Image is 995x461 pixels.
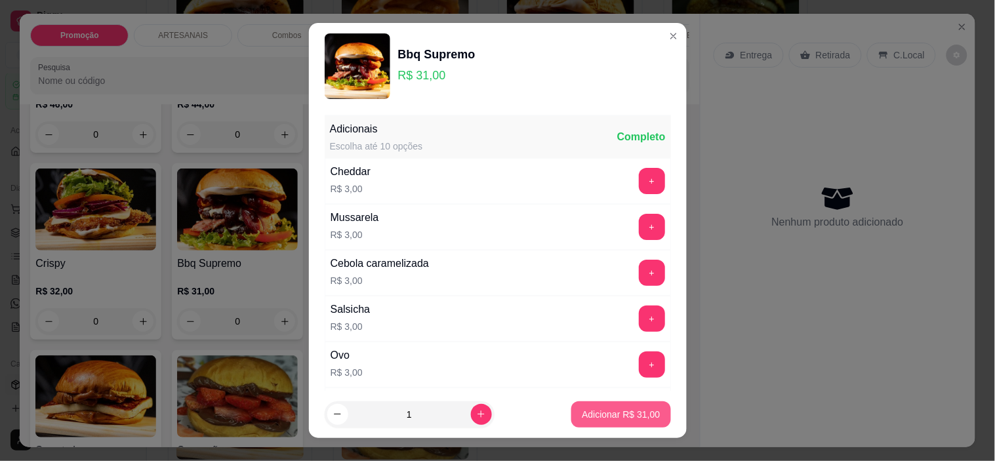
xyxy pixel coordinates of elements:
p: R$ 3,00 [331,228,379,241]
button: decrease-product-quantity [327,404,348,425]
div: Adicionais [330,121,423,137]
button: Close [663,26,684,47]
p: R$ 3,00 [331,274,429,287]
div: Bbq Supremo [398,45,476,64]
button: add [639,306,665,332]
p: R$ 3,00 [331,182,371,195]
div: Ovo [331,348,363,363]
div: Mussarela [331,210,379,226]
div: Cebola caramelizada [331,256,429,271]
button: increase-product-quantity [471,404,492,425]
p: R$ 31,00 [398,66,476,85]
button: add [639,351,665,378]
div: Escolha até 10 opções [330,140,423,153]
p: Adicionar R$ 31,00 [582,408,660,421]
div: Completo [617,129,666,145]
button: add [639,214,665,240]
div: Cheddar [331,164,371,180]
div: Salsicha [331,302,370,317]
p: R$ 3,00 [331,320,370,333]
img: product-image [325,33,390,99]
p: R$ 3,00 [331,366,363,379]
button: Adicionar R$ 31,00 [571,401,670,428]
button: add [639,168,665,194]
button: add [639,260,665,286]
